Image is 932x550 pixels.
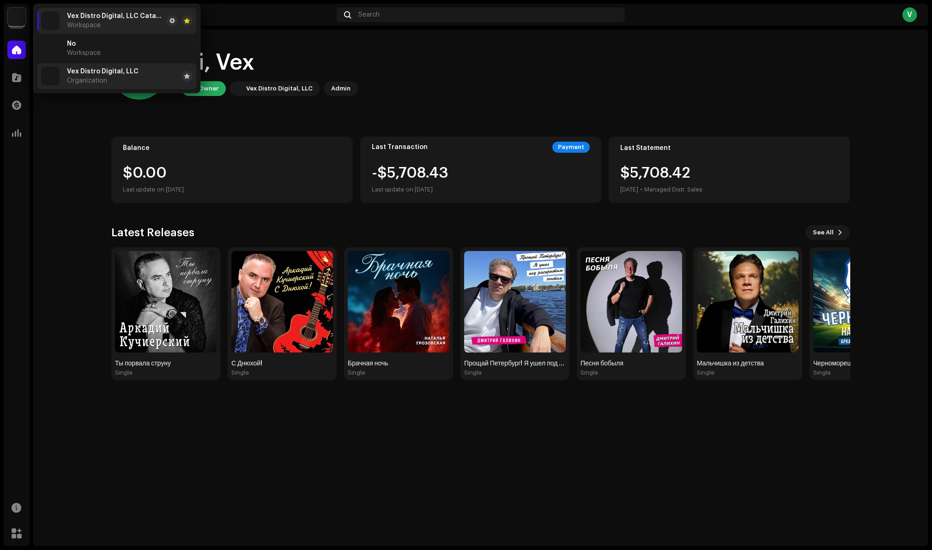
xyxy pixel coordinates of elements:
[697,360,799,367] div: Мальчишка из детства
[231,251,333,353] img: 52568d4f-9928-4cdb-9d47-49bfe54ff0fe
[111,225,194,240] h3: Latest Releases
[246,83,313,94] div: Vex Distro Digital, LLC
[67,12,163,20] span: Vex Distro Digital, LLC Catalog Account
[123,184,341,195] div: Last update on [DATE]
[372,143,428,151] div: Last Transaction
[331,83,351,94] div: Admin
[67,49,101,57] span: Workspace
[640,184,642,195] div: •
[813,360,915,367] div: Черноморец - Наш Герой!
[182,48,358,78] div: Hi, Vex
[581,251,682,353] img: afdcc64f-cfd9-4bd2-89e6-b2db7952d30f
[348,369,365,377] div: Single
[348,251,449,353] img: 7532890b-a85c-4c0b-b46b-aad1f3d46a0d
[67,68,139,75] span: Vex Distro Digital, LLC
[813,251,915,353] img: 813d3eec-9666-441f-bddd-3a6fad07ac2d
[581,369,598,377] div: Single
[41,12,60,30] img: 4f352ab7-c6b2-4ec4-b97a-09ea22bd155f
[464,360,566,367] div: Прощай Петербург! Я ушел под раскрытым зонтом
[813,223,834,242] span: See All
[115,251,217,353] img: 68d42638-f6c0-46c5-b583-5e82d3d84b8b
[41,39,60,58] img: 4f352ab7-c6b2-4ec4-b97a-09ea22bd155f
[358,11,380,18] span: Search
[697,369,714,377] div: Single
[115,369,133,377] div: Single
[372,184,448,195] div: Last update on [DATE]
[620,144,839,152] div: Last Statement
[620,184,638,195] div: [DATE]
[609,137,850,203] re-o-card-value: Last Statement
[41,67,60,85] img: 4f352ab7-c6b2-4ec4-b97a-09ea22bd155f
[7,7,26,26] img: 4f352ab7-c6b2-4ec4-b97a-09ea22bd155f
[111,137,353,203] re-o-card-value: Balance
[697,251,799,353] img: 383f4f73-d6bc-4781-83c8-ffd6090099a9
[805,225,850,240] button: See All
[67,22,101,29] span: Workspace
[464,369,482,377] div: Single
[123,144,341,152] div: Balance
[348,360,449,367] div: Брачная ночь
[644,184,702,195] div: Managed Distr. Sales
[464,251,566,353] img: 7cd1e7f8-cf55-4220-a8d3-0c9c94aa5763
[813,369,831,377] div: Single
[115,360,217,367] div: Ты порвала струну
[552,142,590,153] div: Payment
[231,83,242,94] img: 4f352ab7-c6b2-4ec4-b97a-09ea22bd155f
[199,83,218,94] div: Owner
[67,77,107,84] span: Organization
[581,360,682,367] div: Песня бобыля
[902,7,917,22] div: V
[67,40,76,48] span: No
[231,360,333,367] div: С Днюхой!
[231,369,249,377] div: Single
